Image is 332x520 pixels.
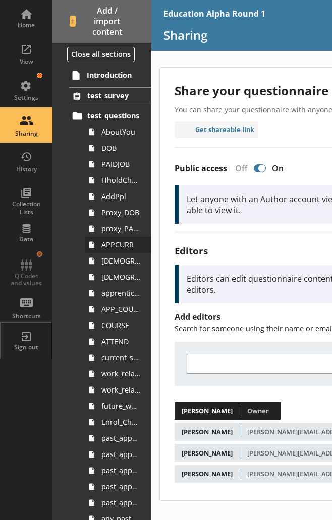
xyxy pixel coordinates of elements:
[69,87,151,104] a: test_survey
[101,498,140,507] span: past_apprenticeship_level_scot
[9,165,44,173] div: History
[101,159,140,169] span: PAIDJOB
[101,143,140,153] span: DOB
[101,369,140,378] span: work_related_education_4weeks
[101,240,140,249] span: APPCURR
[85,205,151,221] a: Proxy_DOB
[247,406,269,415] span: Owner
[85,446,151,463] a: past_apprenticeship_start
[85,366,151,382] a: work_related_education_4weeks
[85,414,151,430] a: Enrol_Check
[101,191,140,201] span: AddPpl
[85,269,151,285] a: [DEMOGRAPHIC_DATA]_soc2020_job_title
[101,482,140,491] span: past_apprenticeship_level
[85,350,151,366] a: current_study_for_qual
[9,200,44,216] div: Collection Lists
[85,479,151,495] a: past_apprenticeship_level
[85,172,151,188] a: HholdChk_16plus
[101,466,140,475] span: past_apprenticeship_country
[69,67,151,83] a: Introduction
[85,285,151,301] a: apprenticeship_sic2007_industry
[85,430,151,446] a: past_apprenticeships
[9,58,44,66] div: View
[179,405,236,418] span: [PERSON_NAME]
[85,156,151,172] a: PAIDJOB
[87,91,141,100] span: test_survey
[163,8,265,19] div: Education Alpha Round 1
[101,304,140,314] span: APP_COURSE
[85,495,151,511] a: past_apprenticeship_level_scot
[9,94,44,102] div: Settings
[175,163,227,174] label: Public access
[175,121,259,138] button: Get shareable link
[85,382,151,398] a: work_related_education_3m
[69,108,151,124] a: test_questions
[101,208,140,217] span: Proxy_DOB
[85,334,151,350] a: ATTEND
[70,6,135,37] span: Add / import content
[85,188,151,205] a: AddPpl
[85,140,151,156] a: DOB
[101,353,140,362] span: current_study_for_qual
[9,235,44,243] div: Data
[9,343,44,351] div: Sign out
[85,124,151,140] a: AboutYou
[101,401,140,411] span: future_work_related_education_3m
[85,253,151,269] a: [DEMOGRAPHIC_DATA]_main_job
[85,237,151,253] a: APPCURR
[179,425,236,438] span: [PERSON_NAME]
[101,127,140,137] span: AboutYou
[101,449,140,459] span: past_apprenticeship_start
[85,317,151,334] a: COURSE
[101,224,140,233] span: proxy_PAIDJOB
[101,433,140,443] span: past_apprenticeships
[227,163,252,174] div: Off
[85,463,151,479] a: past_apprenticeship_country
[179,467,236,480] span: [PERSON_NAME]
[87,111,141,120] span: test_questions
[85,398,151,414] a: future_work_related_education_3m
[101,337,140,346] span: ATTEND
[179,446,236,460] span: [PERSON_NAME]
[85,221,151,237] a: proxy_PAIDJOB
[101,417,140,427] span: Enrol_Check
[101,385,140,395] span: work_related_education_3m
[9,312,44,320] div: Shortcuts
[268,163,292,174] div: On
[9,21,44,29] div: Home
[101,320,140,330] span: COURSE
[67,47,135,62] button: Close all sections
[87,70,141,80] span: Introduction
[101,288,140,298] span: apprenticeship_sic2007_industry
[101,272,140,282] span: [DEMOGRAPHIC_DATA]_soc2020_job_title
[85,301,151,317] a: APP_COURSE
[101,256,140,266] span: [DEMOGRAPHIC_DATA]_main_job
[101,175,140,185] span: HholdChk_16plus
[9,129,44,138] div: Sharing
